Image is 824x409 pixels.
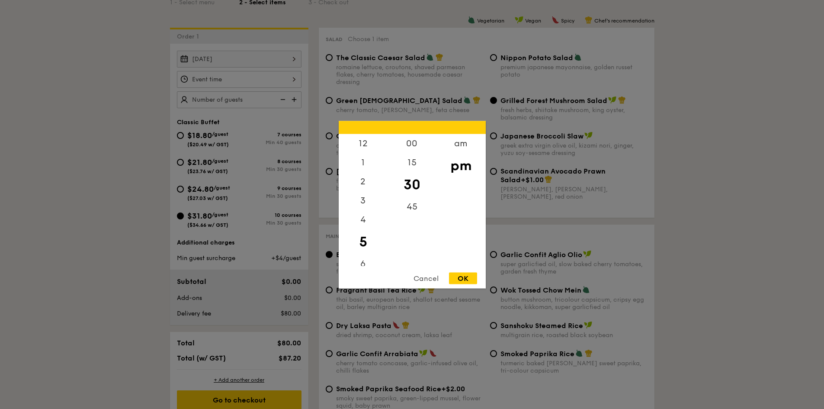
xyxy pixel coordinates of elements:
div: 30 [388,172,436,197]
div: 2 [339,172,388,191]
div: 45 [388,197,436,216]
div: 1 [339,153,388,172]
div: pm [436,153,485,178]
div: am [436,134,485,153]
div: Cancel [405,272,447,284]
div: 12 [339,134,388,153]
div: 15 [388,153,436,172]
div: 6 [339,254,388,273]
div: 5 [339,229,388,254]
div: 4 [339,210,388,229]
div: OK [449,272,477,284]
div: 00 [388,134,436,153]
div: 3 [339,191,388,210]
